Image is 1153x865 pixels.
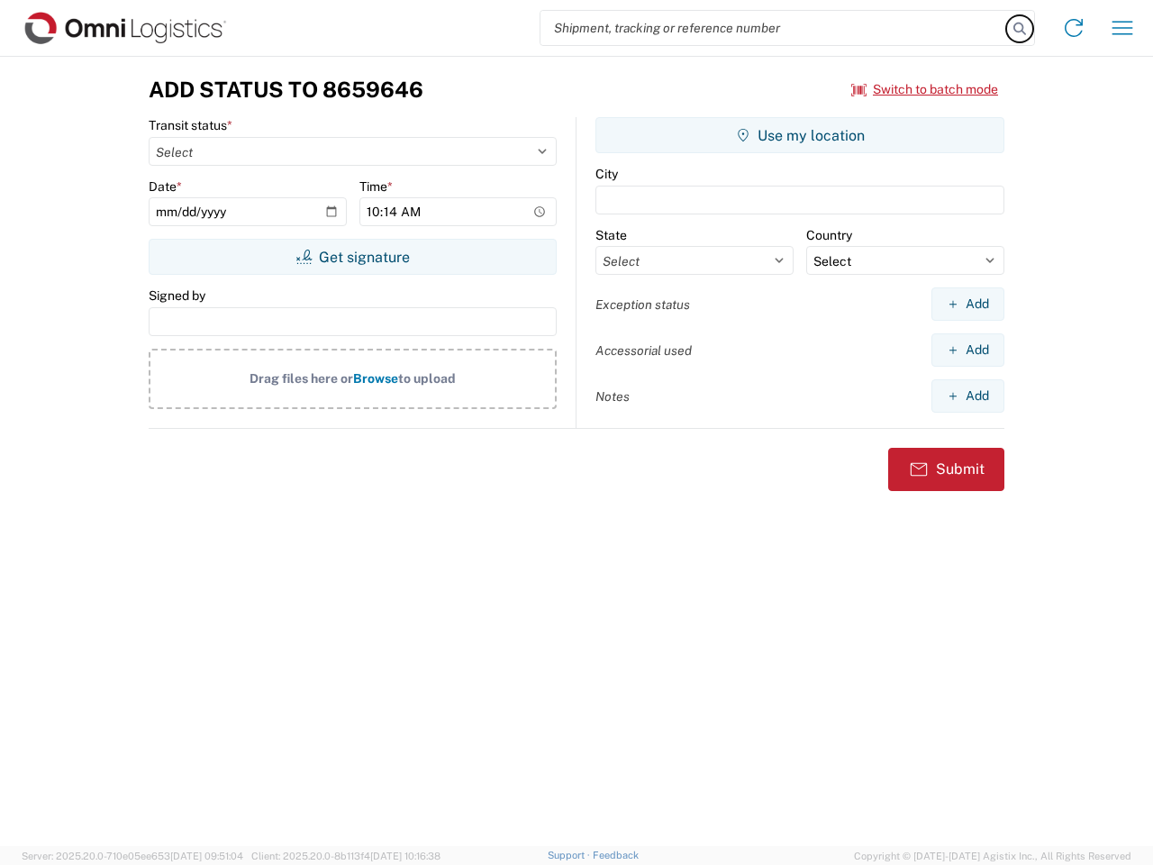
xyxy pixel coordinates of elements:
[149,77,423,103] h3: Add Status to 8659646
[398,371,456,386] span: to upload
[595,117,1004,153] button: Use my location
[595,166,618,182] label: City
[170,851,243,861] span: [DATE] 09:51:04
[595,388,630,405] label: Notes
[806,227,852,243] label: Country
[595,227,627,243] label: State
[149,178,182,195] label: Date
[595,296,690,313] label: Exception status
[359,178,393,195] label: Time
[931,333,1004,367] button: Add
[851,75,998,105] button: Switch to batch mode
[931,287,1004,321] button: Add
[854,848,1131,864] span: Copyright © [DATE]-[DATE] Agistix Inc., All Rights Reserved
[250,371,353,386] span: Drag files here or
[540,11,1007,45] input: Shipment, tracking or reference number
[593,850,639,860] a: Feedback
[353,371,398,386] span: Browse
[251,851,440,861] span: Client: 2025.20.0-8b113f4
[888,448,1004,491] button: Submit
[149,287,205,304] label: Signed by
[931,379,1004,413] button: Add
[370,851,440,861] span: [DATE] 10:16:38
[595,342,692,359] label: Accessorial used
[22,851,243,861] span: Server: 2025.20.0-710e05ee653
[149,117,232,133] label: Transit status
[548,850,593,860] a: Support
[149,239,557,275] button: Get signature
